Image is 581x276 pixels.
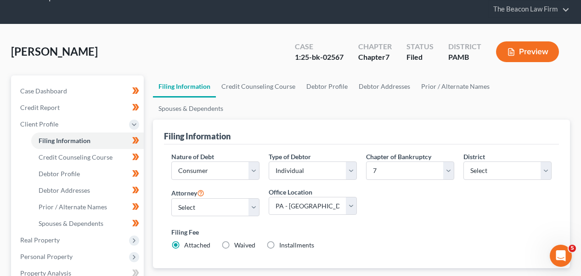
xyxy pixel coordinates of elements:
label: Attorney [171,187,204,198]
span: [PERSON_NAME] [11,45,98,58]
a: Debtor Addresses [353,75,416,98]
a: Prior / Alternate Names [416,75,495,98]
span: Real Property [20,236,60,244]
a: Spouses & Dependents [31,215,144,232]
a: Credit Report [13,99,144,116]
div: Status [406,41,434,52]
iframe: Intercom live chat [550,245,572,267]
span: Credit Counseling Course [39,153,113,161]
a: Credit Counseling Course [31,149,144,166]
label: Type of Debtor [269,152,311,161]
span: 5 [569,245,576,252]
a: Case Dashboard [13,83,144,99]
label: Nature of Debt [171,152,214,161]
a: Prior / Alternate Names [31,199,144,215]
span: Installments [279,241,314,249]
div: District [448,41,481,52]
a: Debtor Profile [301,75,353,98]
a: The Beacon Law Firm [489,1,570,17]
label: Chapter of Bankruptcy [366,152,431,161]
div: 1:25-bk-02567 [295,52,344,63]
div: Case [295,41,344,52]
span: Credit Report [20,103,60,111]
a: Filing Information [31,132,144,149]
a: Filing Information [153,75,216,98]
span: Debtor Profile [39,170,80,178]
span: Personal Property [20,253,73,260]
span: Attached [184,241,210,249]
span: Filing Information [39,137,90,144]
div: Filed [406,52,434,63]
a: Spouses & Dependents [153,98,229,120]
label: Office Location [269,187,312,197]
a: Credit Counseling Course [216,75,301,98]
button: Preview [496,41,559,62]
span: Debtor Addresses [39,186,90,194]
div: Filing Information [164,131,231,142]
label: District [463,152,485,161]
span: Spouses & Dependents [39,219,103,227]
div: Chapter [358,52,392,63]
div: Chapter [358,41,392,52]
span: Case Dashboard [20,87,67,95]
div: PAMB [448,52,481,63]
span: Prior / Alternate Names [39,203,107,211]
span: Waived [234,241,255,249]
span: Client Profile [20,120,58,128]
label: Filing Fee [171,227,552,237]
span: 7 [385,52,389,61]
a: Debtor Profile [31,166,144,182]
a: Debtor Addresses [31,182,144,199]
